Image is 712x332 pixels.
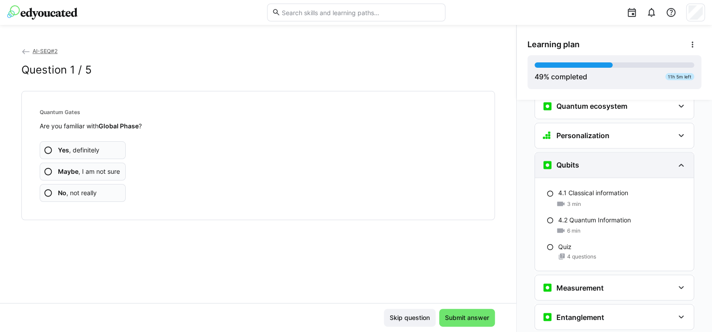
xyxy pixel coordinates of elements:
[567,200,581,207] span: 3 min
[558,242,572,251] p: Quiz
[280,8,440,16] input: Search skills and learning paths…
[99,122,139,130] strong: Global Phase
[444,313,490,322] span: Submit answer
[556,102,627,111] h3: Quantum ecosystem
[40,122,142,130] span: Are you familiar with ?
[527,40,580,49] span: Learning plan
[558,215,631,224] p: 4.2 Quantum Information
[58,146,99,155] span: , definitely
[567,227,580,234] span: 6 min
[58,167,120,176] span: , I am not sure
[40,109,477,115] h4: Quantum Gates
[556,160,579,169] h3: Qubits
[388,313,431,322] span: Skip question
[21,48,58,54] a: AI-SEQ#2
[535,71,587,82] div: % completed
[58,168,78,175] b: Maybe
[556,283,604,292] h3: Measurement
[58,146,69,154] b: Yes
[58,189,66,197] b: No
[567,253,596,260] span: 4 questions
[439,309,495,327] button: Submit answer
[558,189,628,197] p: 4.1 Classical information
[556,131,609,140] h3: Personalization
[535,72,543,81] span: 49
[58,189,97,197] span: , not really
[556,312,604,321] h3: Entanglement
[665,73,694,80] div: 11h 5m left
[33,48,58,54] span: AI-SEQ#2
[21,63,92,77] h2: Question 1 / 5
[384,309,436,327] button: Skip question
